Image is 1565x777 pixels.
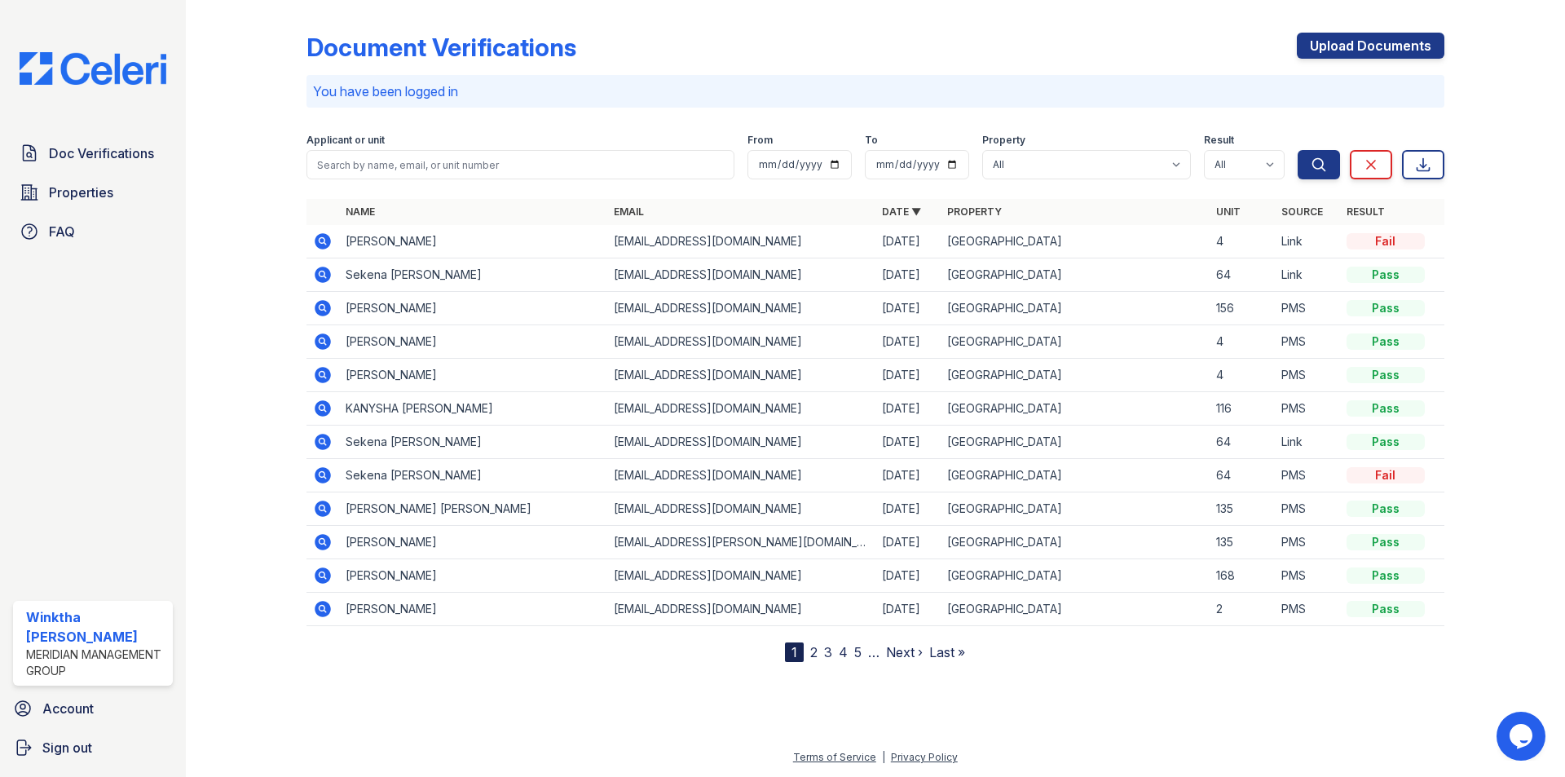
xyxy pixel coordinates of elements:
[49,143,154,163] span: Doc Verifications
[49,183,113,202] span: Properties
[941,292,1209,325] td: [GEOGRAPHIC_DATA]
[13,176,173,209] a: Properties
[747,134,773,147] label: From
[1347,567,1425,584] div: Pass
[7,52,179,85] img: CE_Logo_Blue-a8612792a0a2168367f1c8372b55b34899dd931a85d93a1a3d3e32e68fde9ad4.png
[607,292,875,325] td: [EMAIL_ADDRESS][DOMAIN_NAME]
[886,644,923,660] a: Next ›
[1210,426,1275,459] td: 64
[313,82,1438,101] p: You have been logged in
[875,559,941,593] td: [DATE]
[785,642,804,662] div: 1
[875,359,941,392] td: [DATE]
[982,134,1025,147] label: Property
[1275,559,1340,593] td: PMS
[13,137,173,170] a: Doc Verifications
[1297,33,1444,59] a: Upload Documents
[1281,205,1323,218] a: Source
[339,392,607,426] td: KANYSHA [PERSON_NAME]
[607,492,875,526] td: [EMAIL_ADDRESS][DOMAIN_NAME]
[865,134,878,147] label: To
[7,692,179,725] a: Account
[1275,359,1340,392] td: PMS
[339,258,607,292] td: Sekena [PERSON_NAME]
[607,392,875,426] td: [EMAIL_ADDRESS][DOMAIN_NAME]
[1275,292,1340,325] td: PMS
[1275,492,1340,526] td: PMS
[13,215,173,248] a: FAQ
[26,647,166,679] div: Meridian Management Group
[339,292,607,325] td: [PERSON_NAME]
[346,205,375,218] a: Name
[875,258,941,292] td: [DATE]
[1347,267,1425,283] div: Pass
[607,426,875,459] td: [EMAIL_ADDRESS][DOMAIN_NAME]
[1210,392,1275,426] td: 116
[306,134,385,147] label: Applicant or unit
[941,392,1209,426] td: [GEOGRAPHIC_DATA]
[941,459,1209,492] td: [GEOGRAPHIC_DATA]
[1275,225,1340,258] td: Link
[339,459,607,492] td: Sekena [PERSON_NAME]
[810,644,818,660] a: 2
[614,205,644,218] a: Email
[1204,134,1234,147] label: Result
[875,426,941,459] td: [DATE]
[868,642,879,662] span: …
[339,359,607,392] td: [PERSON_NAME]
[941,359,1209,392] td: [GEOGRAPHIC_DATA]
[941,325,1209,359] td: [GEOGRAPHIC_DATA]
[339,426,607,459] td: Sekena [PERSON_NAME]
[1210,258,1275,292] td: 64
[941,225,1209,258] td: [GEOGRAPHIC_DATA]
[306,150,734,179] input: Search by name, email, or unit number
[1216,205,1241,218] a: Unit
[1210,359,1275,392] td: 4
[607,593,875,626] td: [EMAIL_ADDRESS][DOMAIN_NAME]
[607,559,875,593] td: [EMAIL_ADDRESS][DOMAIN_NAME]
[1210,559,1275,593] td: 168
[1275,426,1340,459] td: Link
[941,258,1209,292] td: [GEOGRAPHIC_DATA]
[875,593,941,626] td: [DATE]
[1347,434,1425,450] div: Pass
[941,593,1209,626] td: [GEOGRAPHIC_DATA]
[1347,205,1385,218] a: Result
[42,738,92,757] span: Sign out
[1275,258,1340,292] td: Link
[941,526,1209,559] td: [GEOGRAPHIC_DATA]
[1347,501,1425,517] div: Pass
[854,644,862,660] a: 5
[607,258,875,292] td: [EMAIL_ADDRESS][DOMAIN_NAME]
[1210,526,1275,559] td: 135
[1347,333,1425,350] div: Pass
[875,459,941,492] td: [DATE]
[7,731,179,764] a: Sign out
[607,359,875,392] td: [EMAIL_ADDRESS][DOMAIN_NAME]
[1347,601,1425,617] div: Pass
[824,644,832,660] a: 3
[929,644,965,660] a: Last »
[891,751,958,763] a: Privacy Policy
[306,33,576,62] div: Document Verifications
[875,526,941,559] td: [DATE]
[1347,467,1425,483] div: Fail
[1347,400,1425,417] div: Pass
[1347,233,1425,249] div: Fail
[339,225,607,258] td: [PERSON_NAME]
[607,526,875,559] td: [EMAIL_ADDRESS][PERSON_NAME][DOMAIN_NAME]
[1210,225,1275,258] td: 4
[839,644,848,660] a: 4
[1275,325,1340,359] td: PMS
[26,607,166,647] div: Winktha [PERSON_NAME]
[1210,593,1275,626] td: 2
[339,593,607,626] td: [PERSON_NAME]
[882,205,921,218] a: Date ▼
[882,751,885,763] div: |
[607,325,875,359] td: [EMAIL_ADDRESS][DOMAIN_NAME]
[49,222,75,241] span: FAQ
[941,426,1209,459] td: [GEOGRAPHIC_DATA]
[1275,392,1340,426] td: PMS
[339,559,607,593] td: [PERSON_NAME]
